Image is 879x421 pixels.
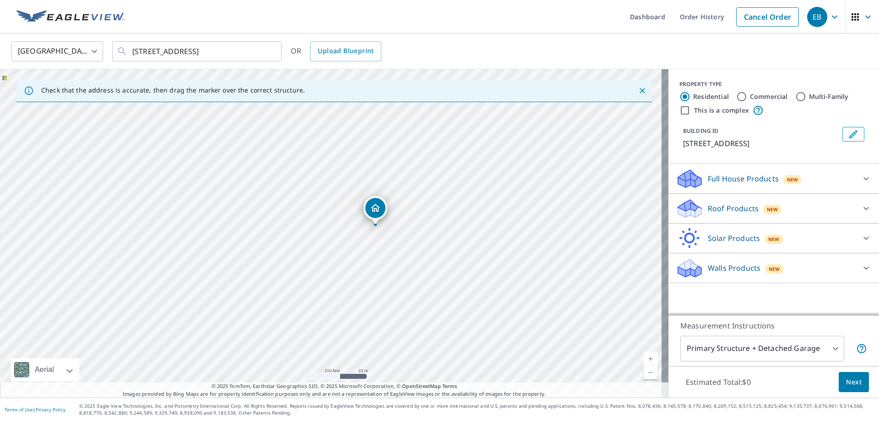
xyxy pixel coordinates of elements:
[678,372,758,392] p: Estimated Total: $0
[79,403,874,416] p: © 2025 Eagle View Technologies, Inc. and Pictometry International Corp. All Rights Reserved. Repo...
[442,383,457,389] a: Terms
[636,85,648,97] button: Close
[769,265,780,273] span: New
[767,206,778,213] span: New
[694,106,749,115] label: This is a complex
[736,7,799,27] a: Cancel Order
[11,38,103,64] div: [GEOGRAPHIC_DATA]
[679,80,868,88] div: PROPERTY TYPE
[680,336,844,361] div: Primary Structure + Detached Garage
[676,197,872,219] div: Roof ProductsNew
[683,138,839,149] p: [STREET_ADDRESS]
[5,407,65,412] p: |
[750,92,788,101] label: Commercial
[846,377,862,388] span: Next
[842,127,864,142] button: Edit building 1
[644,352,657,366] a: Current Level 18, Zoom In
[787,176,798,183] span: New
[683,127,718,135] p: BUILDING ID
[708,233,760,244] p: Solar Products
[809,92,849,101] label: Multi-Family
[212,383,457,390] span: © 2025 TomTom, Earthstar Geographics SIO, © 2025 Microsoft Corporation, ©
[132,38,263,64] input: Search by address or latitude-longitude
[708,262,760,273] p: Walls Products
[680,320,867,331] p: Measurement Instructions
[708,173,779,184] p: Full House Products
[364,196,387,224] div: Dropped pin, building 1, Residential property, 200 W 29th St Vancouver, WA 98660
[693,92,729,101] label: Residential
[676,257,872,279] div: Walls ProductsNew
[644,366,657,379] a: Current Level 18, Zoom Out
[41,86,305,94] p: Check that the address is accurate, then drag the marker over the correct structure.
[676,168,872,190] div: Full House ProductsNew
[36,406,65,413] a: Privacy Policy
[676,227,872,249] div: Solar ProductsNew
[310,41,381,61] a: Upload Blueprint
[32,358,57,381] div: Aerial
[5,406,33,413] a: Terms of Use
[856,343,867,354] span: Your report will include the primary structure and a detached garage if one exists.
[291,41,381,61] div: OR
[11,358,79,381] div: Aerial
[16,10,125,24] img: EV Logo
[807,7,827,27] div: EB
[318,45,374,57] span: Upload Blueprint
[402,383,440,389] a: OpenStreetMap
[708,203,759,214] p: Roof Products
[839,372,869,393] button: Next
[768,235,780,243] span: New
